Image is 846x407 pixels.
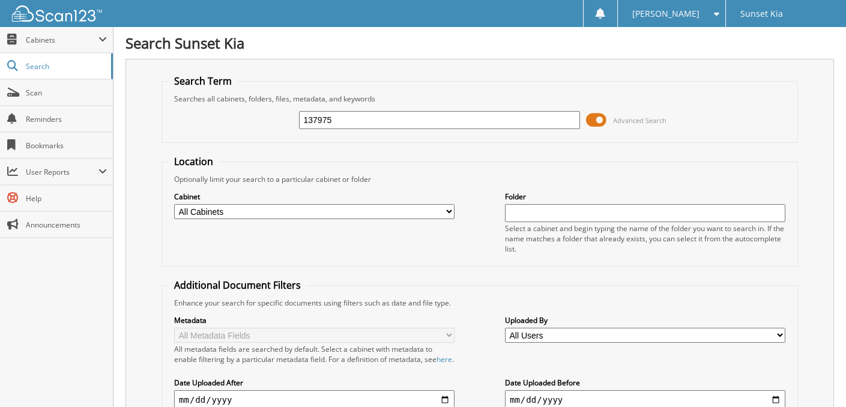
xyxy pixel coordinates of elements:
label: Date Uploaded After [174,378,455,388]
span: Sunset Kia [740,10,783,17]
span: User Reports [26,167,98,177]
legend: Additional Document Filters [168,279,307,292]
label: Metadata [174,315,455,325]
span: Bookmarks [26,140,107,151]
legend: Search Term [168,74,238,88]
iframe: Chat Widget [786,349,846,407]
div: All metadata fields are searched by default. Select a cabinet with metadata to enable filtering b... [174,344,455,364]
div: Searches all cabinets, folders, files, metadata, and keywords [168,94,791,104]
h1: Search Sunset Kia [125,33,834,53]
span: Advanced Search [613,116,666,125]
label: Folder [505,191,785,202]
span: Reminders [26,114,107,124]
span: Announcements [26,220,107,230]
span: [PERSON_NAME] [632,10,699,17]
div: Optionally limit your search to a particular cabinet or folder [168,174,791,184]
div: Select a cabinet and begin typing the name of the folder you want to search in. If the name match... [505,223,785,254]
span: Cabinets [26,35,98,45]
label: Date Uploaded Before [505,378,785,388]
img: scan123-logo-white.svg [12,5,102,22]
label: Cabinet [174,191,455,202]
legend: Location [168,155,219,168]
span: Scan [26,88,107,98]
span: Search [26,61,105,71]
div: Enhance your search for specific documents using filters such as date and file type. [168,298,791,308]
span: Help [26,193,107,203]
label: Uploaded By [505,315,785,325]
a: here [437,354,452,364]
